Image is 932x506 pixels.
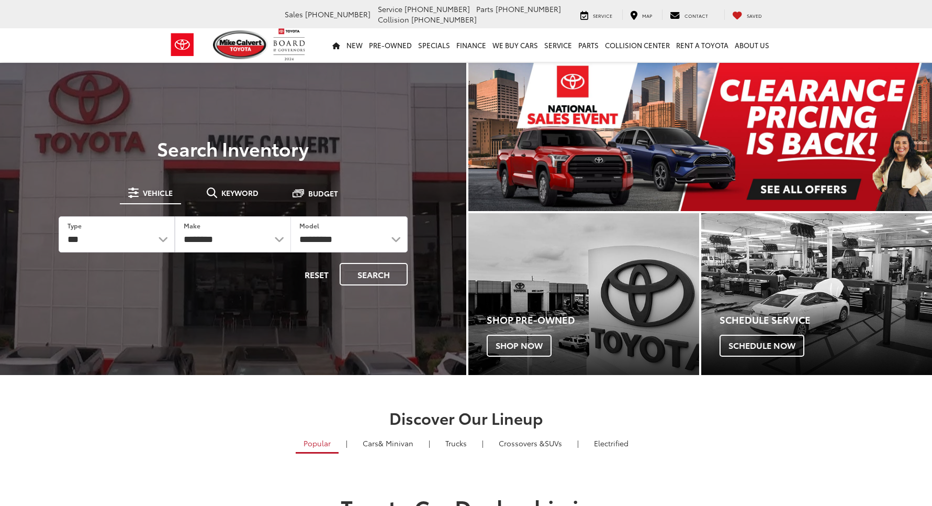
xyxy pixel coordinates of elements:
[296,434,339,454] a: Popular
[701,213,932,375] a: Schedule Service Schedule Now
[184,221,200,230] label: Make
[68,221,82,230] label: Type
[720,315,932,325] h4: Schedule Service
[378,438,413,448] span: & Minivan
[489,28,541,62] a: WE BUY CARS
[684,12,708,19] span: Contact
[572,9,620,20] a: Service
[343,438,350,448] li: |
[405,4,470,14] span: [PHONE_NUMBER]
[299,221,319,230] label: Model
[487,335,552,357] span: Shop Now
[415,28,453,62] a: Specials
[602,28,673,62] a: Collision Center
[662,9,716,20] a: Contact
[724,9,770,20] a: My Saved Vehicles
[355,434,421,452] a: Cars
[296,263,338,285] button: Reset
[378,4,402,14] span: Service
[468,213,699,375] a: Shop Pre-Owned Shop Now
[285,9,303,19] span: Sales
[308,190,338,197] span: Budget
[479,438,486,448] li: |
[499,438,545,448] span: Crossovers &
[593,12,612,19] span: Service
[747,12,762,19] span: Saved
[541,28,575,62] a: Service
[732,28,772,62] a: About Us
[673,28,732,62] a: Rent a Toyota
[426,438,433,448] li: |
[213,30,268,59] img: Mike Calvert Toyota
[642,12,652,19] span: Map
[720,335,804,357] span: Schedule Now
[575,28,602,62] a: Parts
[221,189,259,196] span: Keyword
[476,4,493,14] span: Parts
[44,138,422,159] h3: Search Inventory
[343,28,366,62] a: New
[701,213,932,375] div: Toyota
[437,434,475,452] a: Trucks
[329,28,343,62] a: Home
[305,9,370,19] span: [PHONE_NUMBER]
[586,434,636,452] a: Electrified
[453,28,489,62] a: Finance
[143,189,173,196] span: Vehicle
[496,4,561,14] span: [PHONE_NUMBER]
[491,434,570,452] a: SUVs
[378,14,409,25] span: Collision
[411,14,477,25] span: [PHONE_NUMBER]
[468,213,699,375] div: Toyota
[575,438,581,448] li: |
[366,28,415,62] a: Pre-Owned
[340,263,408,285] button: Search
[622,9,660,20] a: Map
[97,409,835,426] h2: Discover Our Lineup
[487,315,699,325] h4: Shop Pre-Owned
[163,28,202,62] img: Toyota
